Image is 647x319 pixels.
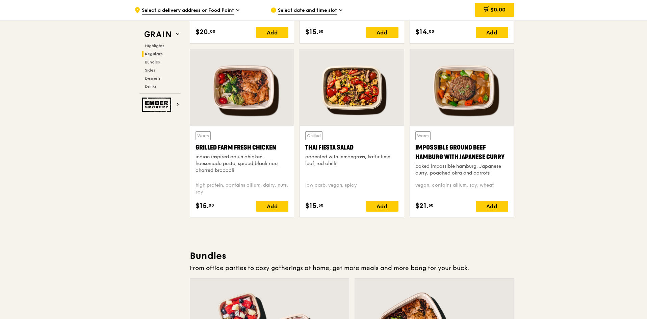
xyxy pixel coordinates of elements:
span: $15. [305,201,318,211]
img: Grain web logo [142,28,173,41]
span: $20. [196,27,210,37]
div: Add [366,27,398,38]
span: Regulars [145,52,163,56]
div: From office parties to cozy gatherings at home, get more meals and more bang for your buck. [190,263,514,273]
div: Thai Fiesta Salad [305,143,398,152]
span: $0.00 [490,6,506,13]
div: high protein, contains allium, dairy, nuts, soy [196,182,288,195]
span: 50 [429,203,434,208]
span: $15. [305,27,318,37]
div: indian inspired cajun chicken, housemade pesto, spiced black rice, charred broccoli [196,154,288,174]
div: Warm [415,131,431,140]
div: Add [366,201,398,212]
span: 00 [209,203,214,208]
span: Select date and time slot [278,7,337,15]
span: Desserts [145,76,160,81]
div: Add [256,27,288,38]
span: 50 [318,203,323,208]
div: Chilled [305,131,322,140]
span: $14. [415,27,429,37]
span: 50 [318,29,323,34]
h3: Bundles [190,250,514,262]
div: Add [256,201,288,212]
div: Warm [196,131,211,140]
div: vegan, contains allium, soy, wheat [415,182,508,195]
div: low carb, vegan, spicy [305,182,398,195]
div: accented with lemongrass, kaffir lime leaf, red chilli [305,154,398,167]
div: baked Impossible hamburg, Japanese curry, poached okra and carrots [415,163,508,177]
span: Select a delivery address or Food Point [142,7,234,15]
span: $21. [415,201,429,211]
span: Highlights [145,44,164,48]
div: Impossible Ground Beef Hamburg with Japanese Curry [415,143,508,162]
img: Ember Smokery web logo [142,98,173,112]
span: 00 [210,29,215,34]
span: Drinks [145,84,156,89]
span: $15. [196,201,209,211]
span: Bundles [145,60,160,64]
div: Add [476,27,508,38]
div: Add [476,201,508,212]
span: Sides [145,68,155,73]
span: 00 [429,29,434,34]
div: Grilled Farm Fresh Chicken [196,143,288,152]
